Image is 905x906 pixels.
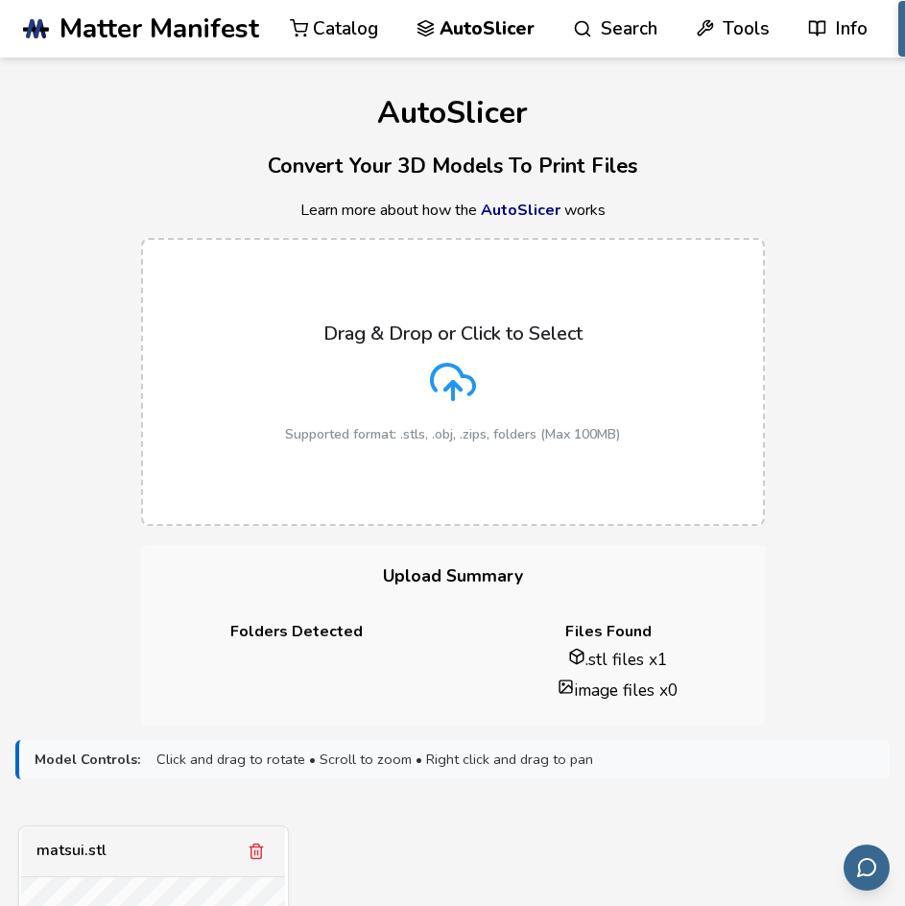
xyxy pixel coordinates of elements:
p: Supported format: .stls, .obj, .zips, folders (Max 100MB) [285,427,621,442]
h4: Files Found [468,623,750,640]
li: image files x 0 [488,679,750,702]
span: Matter Manifest [60,13,259,44]
p: Drag & Drop or Click to Select [323,322,583,345]
h4: Folders Detected [156,623,438,640]
span: Click and drag to rotate • Scroll to zoom • Right click and drag to pan [156,751,593,768]
div: matsui.stl [36,842,107,859]
strong: Model Controls: [35,751,141,768]
li: .stl files x 1 [488,648,750,671]
button: Send feedback via email [844,845,890,891]
a: AutoSlicer [481,200,560,221]
h3: Upload Summary [141,545,765,608]
button: Remove model [243,838,270,865]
